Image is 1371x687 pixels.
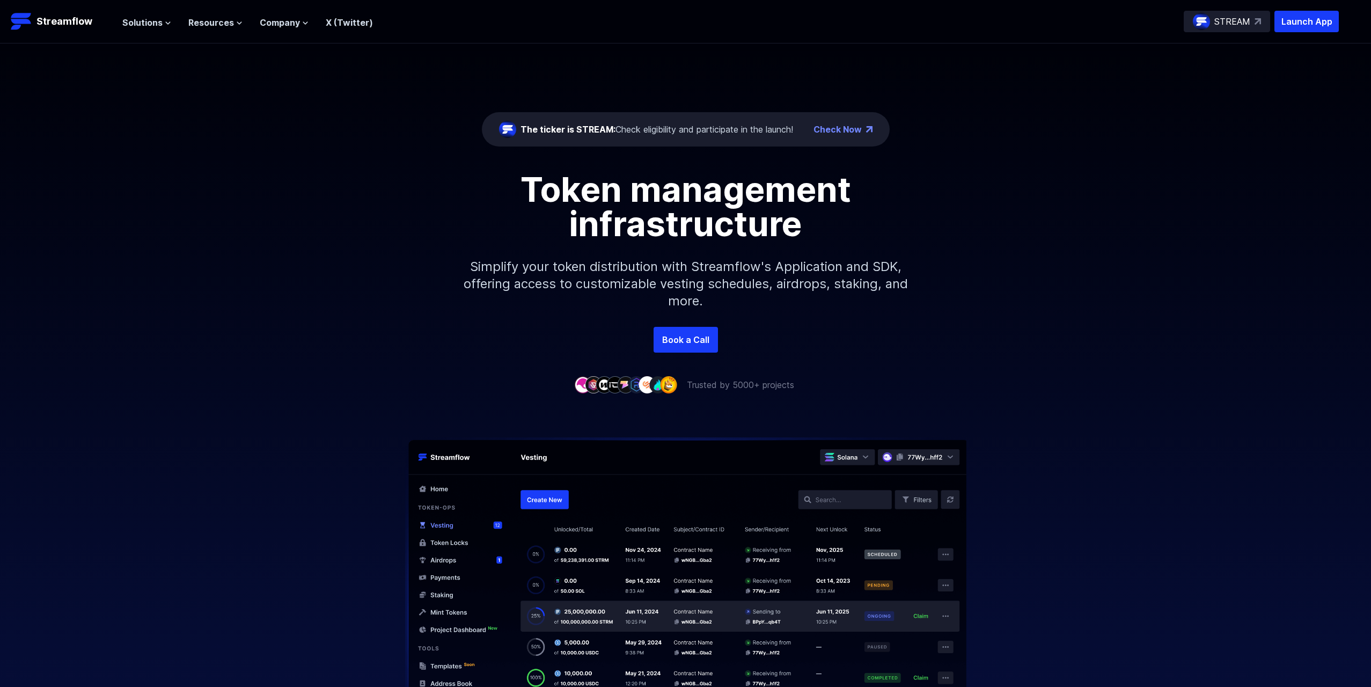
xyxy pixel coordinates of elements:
img: company-3 [596,376,613,393]
img: company-5 [617,376,634,393]
img: company-6 [628,376,645,393]
button: Company [260,16,309,29]
a: X (Twitter) [326,17,373,28]
span: Company [260,16,300,29]
p: Streamflow [36,14,92,29]
img: company-8 [649,376,666,393]
h1: Token management infrastructure [444,172,927,241]
button: Solutions [122,16,171,29]
img: company-4 [606,376,624,393]
a: STREAM [1184,11,1270,32]
img: company-7 [639,376,656,393]
button: Resources [188,16,243,29]
span: Resources [188,16,234,29]
img: streamflow-logo-circle.png [499,121,516,138]
img: top-right-arrow.png [866,126,873,133]
p: STREAM [1214,15,1250,28]
img: top-right-arrow.svg [1255,18,1261,25]
a: Check Now [813,123,862,136]
img: company-9 [660,376,677,393]
span: Solutions [122,16,163,29]
img: Streamflow Logo [11,11,32,32]
a: Book a Call [654,327,718,353]
a: Streamflow [11,11,112,32]
img: company-1 [574,376,591,393]
img: streamflow-logo-circle.png [1193,13,1210,30]
img: company-2 [585,376,602,393]
p: Simplify your token distribution with Streamflow's Application and SDK, offering access to custom... [455,241,917,327]
span: The ticker is STREAM: [520,124,615,135]
p: Trusted by 5000+ projects [687,378,794,391]
button: Launch App [1274,11,1339,32]
div: Check eligibility and participate in the launch! [520,123,793,136]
